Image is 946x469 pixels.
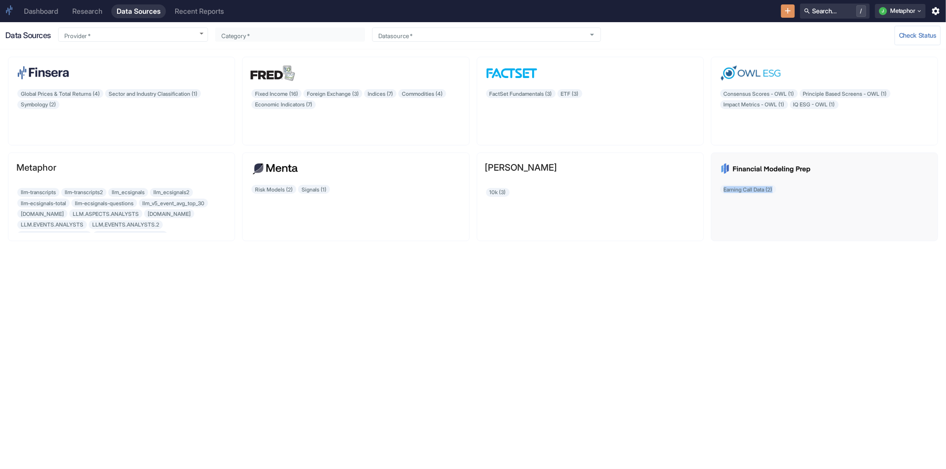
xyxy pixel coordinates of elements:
button: JMetaphor [875,4,926,18]
button: New Resource [781,4,795,18]
div: Recent Reports [175,7,224,16]
a: [PERSON_NAME]10k (3) [477,152,704,241]
a: Dashboard [19,4,63,18]
img: menta.png [251,161,299,177]
a: Metaphorllm-transcriptsllm-transcripts2llm_ecsignalsllm_ecsignals2llm-ecsignals-totalllm-ecsignal... [8,152,235,241]
img: fmp.png [719,161,815,177]
h6: Data Sources [5,31,51,40]
div: Data Sources [117,7,161,16]
div: Dashboard [24,7,58,16]
button: Search.../ [800,4,870,19]
a: Consensus Scores - OWL (1)Principle Based Screens - OWL (1)Impact Metrics - OWL (1)IQ ESG - OWL (1) [711,57,938,145]
div: J [879,7,887,15]
img: owl.png [719,65,815,81]
img: finsera.png [16,65,70,81]
a: Research [67,4,108,18]
button: Open [586,29,598,40]
a: Risk Models (2)Signals (1) [242,152,469,241]
a: Data Sources [111,4,166,18]
div: Research [72,7,102,16]
a: Earning Call Data (2) [711,152,938,241]
p: [PERSON_NAME] [485,161,695,175]
img: fred.png [251,65,295,81]
a: Fixed Income (16)Foreign Exchange (3)Indices (7)Commodities (4)Economic Indicators (7) [242,57,469,145]
button: Check Status [895,26,941,45]
p: Metaphor [16,161,227,175]
a: Recent Reports [169,4,229,18]
a: FactSet Fundamentals (3)ETF (3) [477,57,704,145]
img: factset.png [485,65,539,81]
a: Global Prices & Total Returns (4)Sector and Industry Classification (1)Symbology (2) [8,57,235,145]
